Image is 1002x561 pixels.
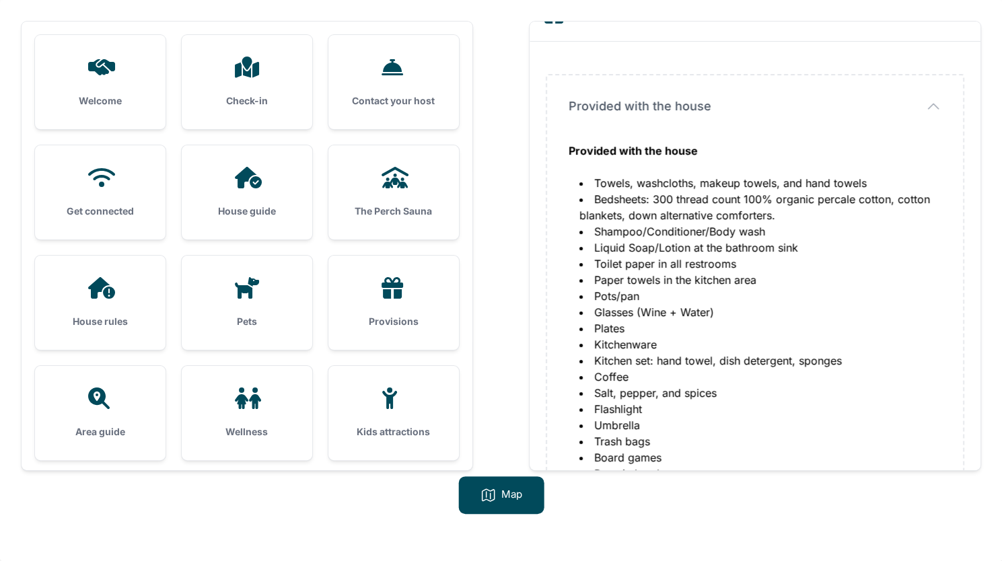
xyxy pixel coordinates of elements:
li: Towels, washcloths, makeup towels, and hand towels [579,175,941,191]
li: Doggie bowls [579,465,941,482]
li: Glasses (Wine + Water) [579,304,941,320]
a: Pets [182,256,312,350]
li: Coffee [579,369,941,385]
li: Kitchen set: hand towel, dish detergent, sponges [579,352,941,369]
li: Toilet paper in all restrooms [579,256,941,272]
li: Shampoo/Conditioner/Body wash [579,223,941,239]
h3: Area guide [57,425,144,439]
h3: Check-in [203,94,291,108]
li: Board games [579,449,941,465]
li: Paper towels in the kitchen area [579,272,941,288]
h3: Kids attractions [350,425,437,439]
li: Pots/pan [579,288,941,304]
a: Kids attractions [328,366,459,460]
h3: Provisions [350,315,437,328]
a: Area guide [35,366,166,460]
p: Map [501,487,522,503]
a: Welcome [35,35,166,129]
span: Provided with the house [569,97,711,116]
a: Provisions [328,256,459,350]
h3: Contact your host [350,94,437,108]
li: Bedsheets: 300 thread count 100% organic percale cotton, cotton blankets, down alternative comfor... [579,191,941,223]
a: Check-in [182,35,312,129]
li: Umbrella [579,417,941,433]
a: Contact your host [328,35,459,129]
a: Get connected [35,145,166,239]
a: House guide [182,145,312,239]
a: House rules [35,256,166,350]
strong: Provided with the house [569,144,698,157]
h3: Get connected [57,204,144,218]
a: The Perch Sauna [328,145,459,239]
li: Liquid Soap/Lotion at the bathroom sink [579,239,941,256]
a: Wellness [182,366,312,460]
li: Trash bags [579,433,941,449]
h3: The Perch Sauna [350,204,437,218]
h3: House guide [203,204,291,218]
li: Flashlight [579,401,941,417]
h3: Welcome [57,94,144,108]
h3: Pets [203,315,291,328]
h3: House rules [57,315,144,328]
button: Provided with the house [569,97,941,116]
li: Kitchenware [579,336,941,352]
li: Plates [579,320,941,336]
h3: Wellness [203,425,291,439]
li: Salt, pepper, and spices [579,385,941,401]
